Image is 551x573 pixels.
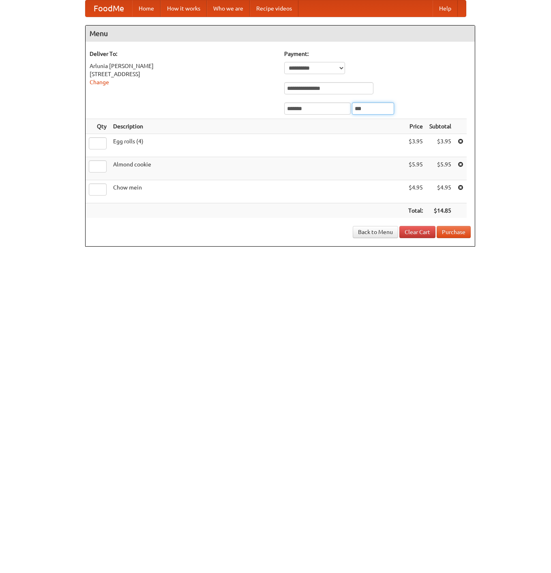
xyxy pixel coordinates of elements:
td: $4.95 [405,180,426,203]
a: Back to Menu [353,226,398,238]
th: Subtotal [426,119,455,134]
div: [STREET_ADDRESS] [90,70,276,78]
td: $5.95 [405,157,426,180]
h5: Payment: [284,50,471,58]
th: $14.85 [426,203,455,218]
th: Total: [405,203,426,218]
a: Help [433,0,458,17]
h5: Deliver To: [90,50,276,58]
a: Who we are [207,0,250,17]
td: $3.95 [405,134,426,157]
td: $3.95 [426,134,455,157]
a: Recipe videos [250,0,298,17]
td: $5.95 [426,157,455,180]
th: Description [110,119,405,134]
th: Qty [86,119,110,134]
a: How it works [161,0,207,17]
th: Price [405,119,426,134]
td: Chow mein [110,180,405,203]
a: FoodMe [86,0,132,17]
a: Change [90,79,109,85]
a: Home [132,0,161,17]
td: Almond cookie [110,157,405,180]
div: Arlunia [PERSON_NAME] [90,62,276,70]
td: $4.95 [426,180,455,203]
button: Purchase [437,226,471,238]
td: Egg rolls (4) [110,134,405,157]
h4: Menu [86,26,475,42]
a: Clear Cart [399,226,435,238]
